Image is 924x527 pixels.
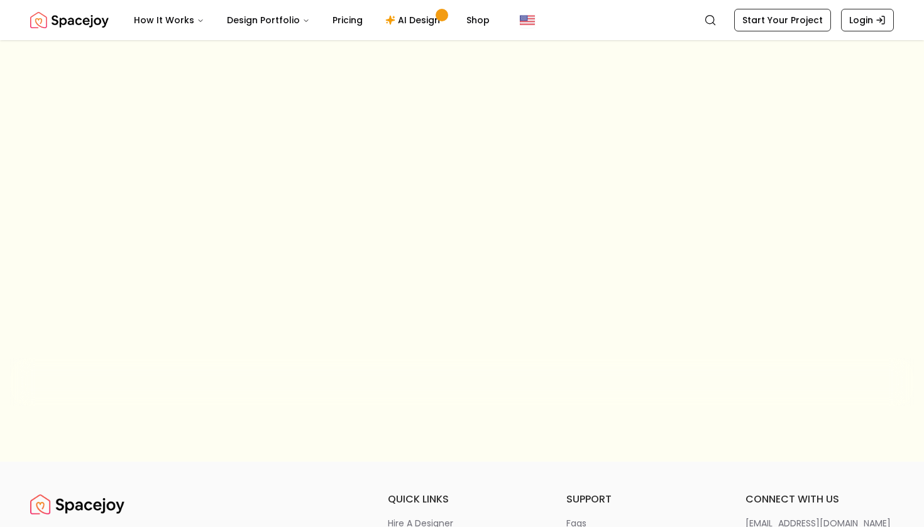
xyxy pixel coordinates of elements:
a: Pricing [322,8,373,33]
img: Spacejoy Logo [30,492,124,517]
a: Login [841,9,894,31]
button: Design Portfolio [217,8,320,33]
img: Spacejoy Logo [30,8,109,33]
a: Spacejoy [30,492,124,517]
button: How It Works [124,8,214,33]
h6: quick links [388,492,536,507]
nav: Main [124,8,500,33]
h6: connect with us [745,492,894,507]
a: Shop [456,8,500,33]
a: AI Design [375,8,454,33]
img: United States [520,13,535,28]
h6: support [566,492,715,507]
a: Spacejoy [30,8,109,33]
a: Start Your Project [734,9,831,31]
